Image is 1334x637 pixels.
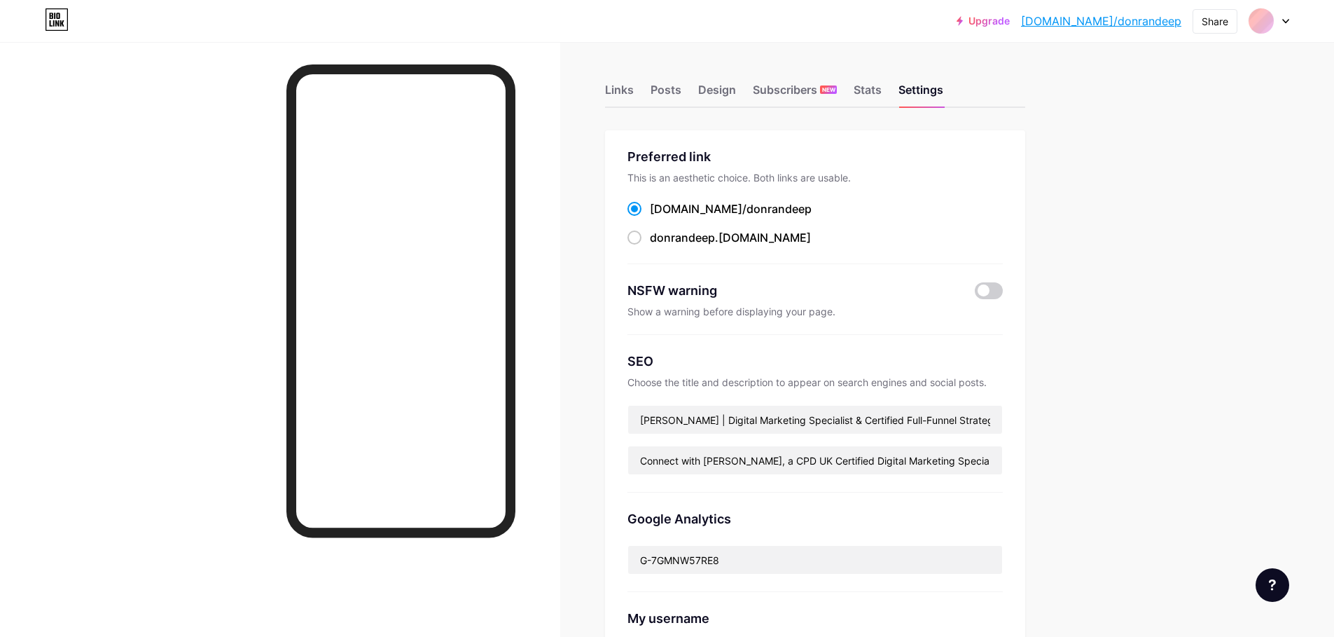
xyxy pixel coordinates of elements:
[627,509,1003,528] div: Google Analytics
[627,306,1003,317] div: Show a warning before displaying your page.
[650,231,715,245] span: donrandeep
[650,200,812,217] div: [DOMAIN_NAME]/
[651,81,681,107] div: Posts
[627,376,1003,388] div: Choose the title and description to appear on search engines and social posts.
[627,281,954,300] div: NSFW warning
[628,406,1002,434] input: Title
[1021,13,1181,29] a: [DOMAIN_NAME]/donrandeep
[650,229,811,246] div: .[DOMAIN_NAME]
[627,609,1003,628] div: My username
[627,172,1003,184] div: This is an aesthetic choice. Both links are usable.
[746,202,812,216] span: donrandeep
[898,81,943,107] div: Settings
[854,81,882,107] div: Stats
[627,352,1003,371] div: SEO
[628,546,1002,574] input: G-XXXXXXXXXX
[698,81,736,107] div: Design
[1202,14,1228,29] div: Share
[753,81,837,107] div: Subscribers
[605,81,634,107] div: Links
[627,147,1003,166] div: Preferred link
[822,85,835,94] span: NEW
[957,15,1010,27] a: Upgrade
[628,446,1002,474] input: Description (max 160 chars)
